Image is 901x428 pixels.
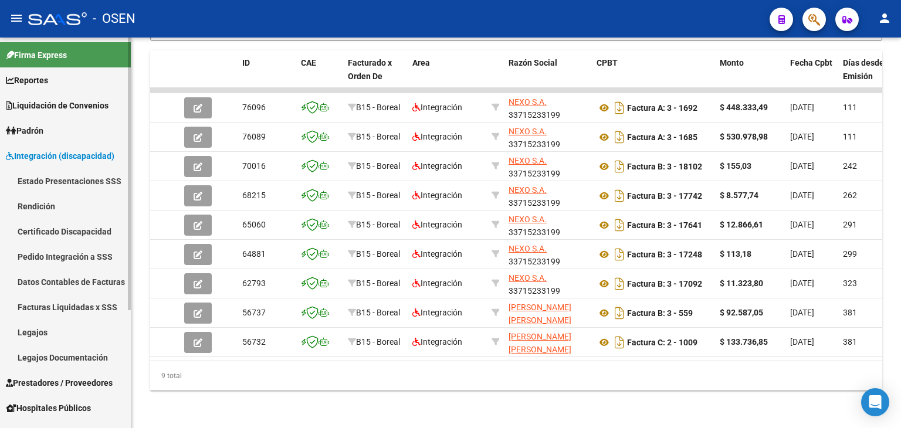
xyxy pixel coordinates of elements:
[790,278,814,288] span: [DATE]
[627,103,697,113] strong: Factura A: 3 - 1692
[790,191,814,200] span: [DATE]
[150,361,882,390] div: 9 total
[627,250,702,259] strong: Factura B: 3 - 17248
[785,50,838,102] datatable-header-cell: Fecha Cpbt
[838,50,891,102] datatable-header-cell: Días desde Emisión
[301,58,316,67] span: CAE
[343,50,408,102] datatable-header-cell: Facturado x Orden De
[6,376,113,389] span: Prestadores / Proveedores
[627,308,693,318] strong: Factura B: 3 - 559
[242,191,266,200] span: 68215
[356,132,400,141] span: B15 - Boreal
[6,402,91,415] span: Hospitales Públicos
[720,249,751,259] strong: $ 113,18
[509,303,571,325] span: [PERSON_NAME] [PERSON_NAME]
[843,103,857,112] span: 111
[790,103,814,112] span: [DATE]
[612,98,627,117] i: Descargar documento
[843,337,857,347] span: 381
[597,58,618,67] span: CPBT
[790,161,814,171] span: [DATE]
[720,337,768,347] strong: $ 133.736,85
[412,132,462,141] span: Integración
[612,304,627,322] i: Descargar documento
[356,220,400,229] span: B15 - Boreal
[412,220,462,229] span: Integración
[720,278,763,288] strong: $ 11.323,80
[412,191,462,200] span: Integración
[296,50,343,102] datatable-header-cell: CAE
[843,278,857,288] span: 323
[242,220,266,229] span: 65060
[627,162,702,171] strong: Factura B: 3 - 18102
[509,156,547,165] span: NEXO S.A.
[509,301,587,325] div: 27365914694
[6,49,67,62] span: Firma Express
[242,278,266,288] span: 62793
[509,273,547,283] span: NEXO S.A.
[509,332,571,355] span: [PERSON_NAME] [PERSON_NAME]
[843,58,884,81] span: Días desde Emisión
[242,308,266,317] span: 56737
[509,184,587,208] div: 33715233199
[627,220,702,230] strong: Factura B: 3 - 17641
[720,132,768,141] strong: $ 530.978,98
[6,74,48,87] span: Reportes
[790,132,814,141] span: [DATE]
[93,6,136,32] span: - OSEN
[861,388,889,416] div: Open Intercom Messenger
[6,124,43,137] span: Padrón
[612,216,627,235] i: Descargar documento
[356,161,400,171] span: B15 - Boreal
[242,58,250,67] span: ID
[412,58,430,67] span: Area
[843,308,857,317] span: 381
[720,161,751,171] strong: $ 155,03
[6,99,109,112] span: Liquidación de Convenios
[843,161,857,171] span: 242
[356,337,400,347] span: B15 - Boreal
[790,337,814,347] span: [DATE]
[612,186,627,205] i: Descargar documento
[348,58,392,81] span: Facturado x Orden De
[612,274,627,293] i: Descargar documento
[504,50,592,102] datatable-header-cell: Razón Social
[242,161,266,171] span: 70016
[509,213,587,237] div: 33715233199
[356,249,400,259] span: B15 - Boreal
[408,50,487,102] datatable-header-cell: Area
[509,154,587,179] div: 33715233199
[878,11,892,25] mat-icon: person
[843,132,857,141] span: 111
[790,308,814,317] span: [DATE]
[627,133,697,142] strong: Factura A: 3 - 1685
[238,50,296,102] datatable-header-cell: ID
[592,50,715,102] datatable-header-cell: CPBT
[412,249,462,259] span: Integración
[843,191,857,200] span: 262
[627,279,702,288] strong: Factura B: 3 - 17092
[843,220,857,229] span: 291
[509,215,547,224] span: NEXO S.A.
[720,308,763,317] strong: $ 92.587,05
[356,191,400,200] span: B15 - Boreal
[790,220,814,229] span: [DATE]
[720,103,768,112] strong: $ 448.333,49
[509,242,587,267] div: 33715233199
[356,308,400,317] span: B15 - Boreal
[412,278,462,288] span: Integración
[509,330,587,355] div: 27317330141
[242,132,266,141] span: 76089
[509,58,557,67] span: Razón Social
[242,249,266,259] span: 64881
[790,58,832,67] span: Fecha Cpbt
[6,150,114,162] span: Integración (discapacidad)
[509,97,547,107] span: NEXO S.A.
[612,157,627,176] i: Descargar documento
[509,185,547,195] span: NEXO S.A.
[720,220,763,229] strong: $ 12.866,61
[412,308,462,317] span: Integración
[627,191,702,201] strong: Factura B: 3 - 17742
[412,161,462,171] span: Integración
[509,271,587,296] div: 33715233199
